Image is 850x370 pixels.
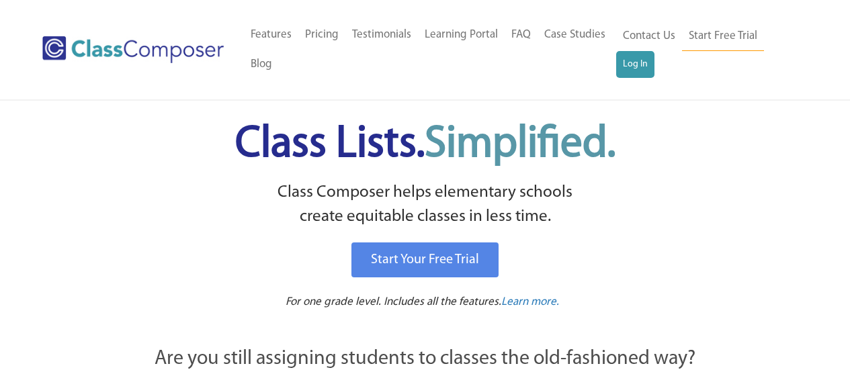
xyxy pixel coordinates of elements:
[538,20,612,50] a: Case Studies
[616,21,682,51] a: Contact Us
[345,20,418,50] a: Testimonials
[298,20,345,50] a: Pricing
[235,123,615,167] span: Class Lists.
[505,20,538,50] a: FAQ
[501,296,559,308] span: Learn more.
[501,294,559,311] a: Learn more.
[81,181,770,230] p: Class Composer helps elementary schools create equitable classes in less time.
[244,20,616,79] nav: Header Menu
[244,20,298,50] a: Features
[42,36,224,63] img: Class Composer
[682,21,764,52] a: Start Free Trial
[425,123,615,167] span: Simplified.
[286,296,501,308] span: For one grade level. Includes all the features.
[616,21,798,78] nav: Header Menu
[418,20,505,50] a: Learning Portal
[616,51,654,78] a: Log In
[244,50,279,79] a: Blog
[351,242,499,277] a: Start Your Free Trial
[371,253,479,267] span: Start Your Free Trial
